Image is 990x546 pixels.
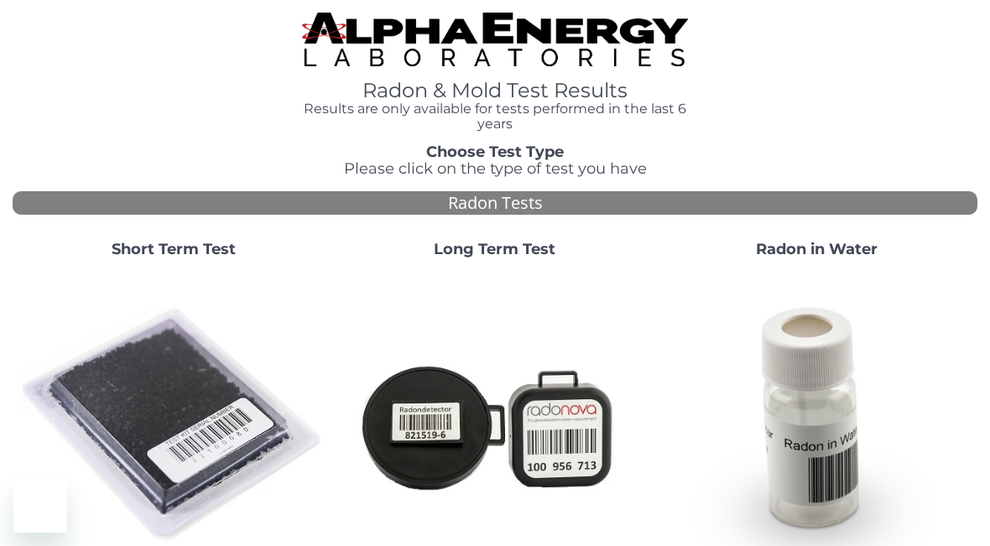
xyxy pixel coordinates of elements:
strong: Long Term Test [434,240,555,258]
h4: Results are only available for tests performed in the last 6 years [302,101,688,131]
span: Please click on the type of test you have [344,159,647,178]
strong: Radon in Water [756,240,878,258]
img: TightCrop.jpg [302,13,688,66]
strong: Short Term Test [112,240,236,258]
h1: Radon & Mold Test Results [302,80,688,101]
iframe: Button to launch messaging window [13,479,67,533]
div: Radon Tests [13,191,977,216]
strong: Choose Test Type [426,143,564,161]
